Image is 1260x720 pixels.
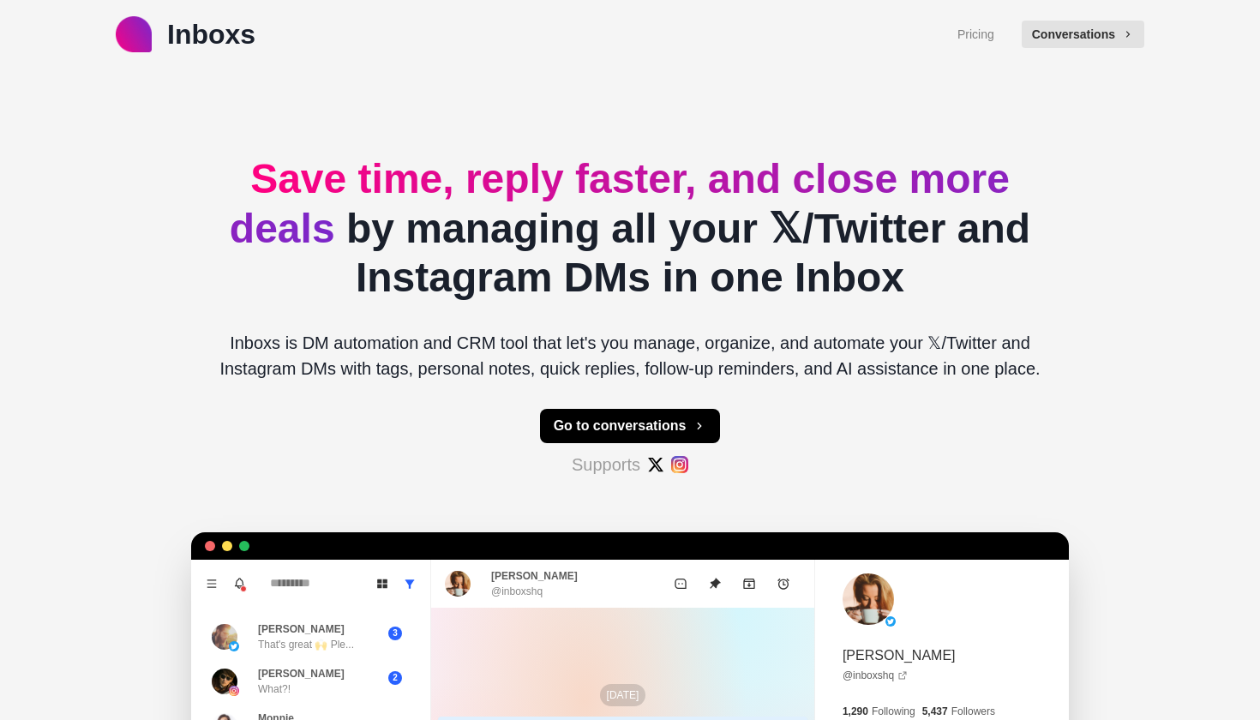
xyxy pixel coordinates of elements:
[198,570,225,597] button: Menu
[647,456,664,473] img: #
[491,568,578,584] p: [PERSON_NAME]
[951,704,995,719] p: Followers
[205,330,1055,381] p: Inboxs is DM automation and CRM tool that let's you manage, organize, and automate your 𝕏/Twitter...
[116,14,255,55] a: logoInboxs
[843,573,894,625] img: picture
[671,456,688,473] img: #
[540,409,721,443] button: Go to conversations
[872,704,915,719] p: Following
[205,154,1055,303] h2: by managing all your 𝕏/Twitter and Instagram DMs in one Inbox
[600,684,646,706] p: [DATE]
[258,681,291,697] p: What?!
[258,637,354,652] p: That's great 🙌 Ple...
[491,584,543,599] p: @inboxshq
[258,621,345,637] p: [PERSON_NAME]
[843,704,868,719] p: 1,290
[885,616,896,627] img: picture
[229,686,239,696] img: picture
[167,14,255,55] p: Inboxs
[663,567,698,601] button: Mark as unread
[388,671,402,685] span: 2
[698,567,732,601] button: Unpin
[1022,21,1144,48] button: Conversations
[225,570,253,597] button: Notifications
[230,156,1010,251] span: Save time, reply faster, and close more deals
[369,570,396,597] button: Board View
[922,704,948,719] p: 5,437
[212,669,237,694] img: picture
[388,627,402,640] span: 3
[212,624,237,650] img: picture
[843,668,908,683] a: @inboxshq
[957,26,994,44] a: Pricing
[766,567,801,601] button: Add reminder
[116,16,152,52] img: logo
[396,570,423,597] button: Show all conversations
[572,452,640,477] p: Supports
[732,567,766,601] button: Archive
[258,666,345,681] p: [PERSON_NAME]
[445,571,471,597] img: picture
[843,645,956,666] p: [PERSON_NAME]
[229,641,239,651] img: picture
